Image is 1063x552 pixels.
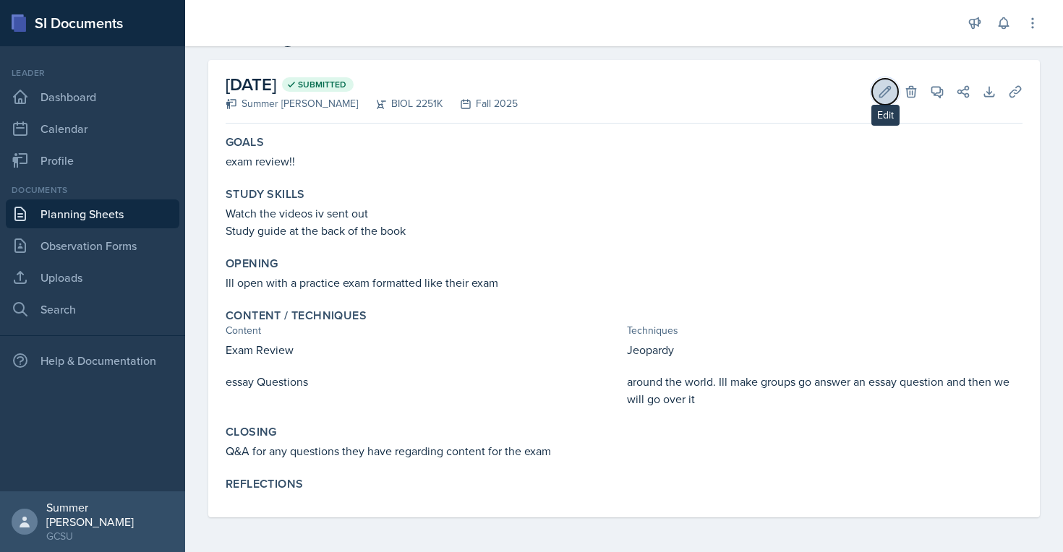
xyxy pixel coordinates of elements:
label: Closing [226,425,277,439]
h2: [DATE] [226,72,518,98]
p: Q&A for any questions they have regarding content for the exam [226,442,1023,460]
div: Summer [PERSON_NAME] [46,500,174,529]
div: BIOL 2251K [358,96,443,111]
div: Techniques [627,323,1023,338]
label: Goals [226,135,264,150]
button: Edit [872,79,898,105]
p: Study guide at the back of the book [226,222,1023,239]
div: Documents [6,184,179,197]
div: Leader [6,66,179,79]
label: Content / Techniques [226,309,367,323]
p: Watch the videos iv sent out [226,204,1023,222]
div: Content [226,323,621,338]
a: Observation Forms [6,231,179,260]
div: Summer [PERSON_NAME] [226,96,358,111]
a: Search [6,295,179,324]
p: Jeopardy [627,341,1023,358]
div: Help & Documentation [6,346,179,375]
div: GCSU [46,529,174,543]
p: essay Questions [226,373,621,390]
p: exam review!! [226,152,1023,170]
a: Uploads [6,263,179,292]
p: around the world. Ill make groups go answer an essay question and then we will go over it [627,373,1023,407]
p: Ill open with a practice exam formatted like their exam [226,274,1023,291]
label: Reflections [226,477,303,491]
a: Planning Sheets [6,199,179,228]
label: Opening [226,256,278,271]
div: Fall 2025 [443,96,518,111]
a: Dashboard [6,82,179,111]
p: Exam Review [226,341,621,358]
a: Profile [6,146,179,175]
span: Submitted [298,79,346,90]
a: Calendar [6,114,179,143]
h2: Planning Sheet [208,22,1040,48]
label: Study Skills [226,187,305,202]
